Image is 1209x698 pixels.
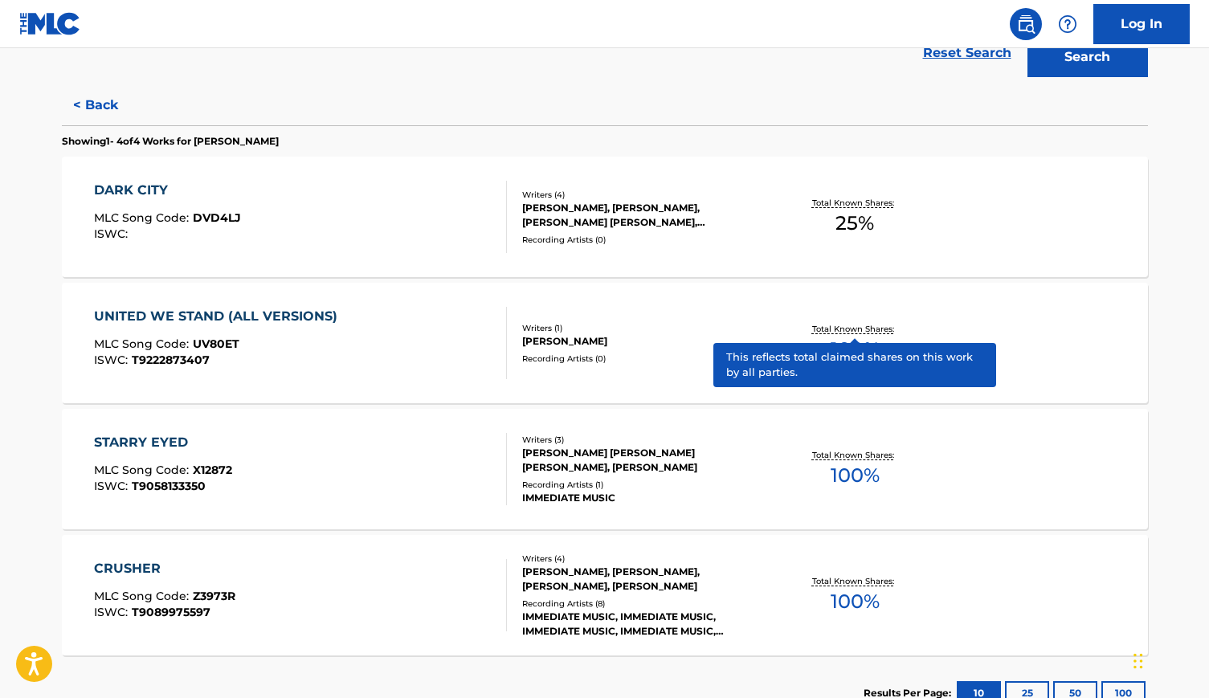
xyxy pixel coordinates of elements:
span: ISWC : [94,479,132,493]
div: CRUSHER [94,559,235,578]
p: Total Known Shares: [812,575,898,587]
span: T9058133350 [132,479,206,493]
span: Z3973R [193,589,235,603]
div: Recording Artists ( 1 ) [522,479,765,491]
img: search [1016,14,1035,34]
div: DARK CITY [94,181,241,200]
span: 100 % [831,587,880,616]
div: Writers ( 3 ) [522,434,765,446]
div: [PERSON_NAME], [PERSON_NAME], [PERSON_NAME] [PERSON_NAME], [PERSON_NAME] [522,201,765,230]
span: T9222873407 [132,353,210,367]
a: Public Search [1010,8,1042,40]
span: DVD4LJ [193,210,241,225]
a: DARK CITYMLC Song Code:DVD4LJISWC:Writers (4)[PERSON_NAME], [PERSON_NAME], [PERSON_NAME] [PERSON_... [62,157,1148,277]
span: ISWC : [94,227,132,241]
span: 25 % [835,209,874,238]
span: MLC Song Code : [94,463,193,477]
div: IMMEDIATE MUSIC [522,491,765,505]
a: STARRY EYEDMLC Song Code:X12872ISWC:T9058133350Writers (3)[PERSON_NAME] [PERSON_NAME] [PERSON_NAM... [62,409,1148,529]
span: MLC Song Code : [94,210,193,225]
a: CRUSHERMLC Song Code:Z3973RISWC:T9089975597Writers (4)[PERSON_NAME], [PERSON_NAME], [PERSON_NAME]... [62,535,1148,655]
span: X12872 [193,463,232,477]
span: 100 % [831,461,880,490]
a: Reset Search [915,35,1019,71]
div: Recording Artists ( 8 ) [522,598,765,610]
span: ISWC : [94,353,132,367]
div: Writers ( 1 ) [522,322,765,334]
div: Help [1052,8,1084,40]
p: Total Known Shares: [812,449,898,461]
div: Drag [1133,637,1143,685]
button: < Back [62,85,158,125]
p: Total Known Shares: [812,197,898,209]
span: UV80ET [193,337,239,351]
button: Search [1027,37,1148,77]
div: Writers ( 4 ) [522,189,765,201]
span: T9089975597 [132,605,210,619]
div: [PERSON_NAME], [PERSON_NAME], [PERSON_NAME], [PERSON_NAME] [522,565,765,594]
div: UNITED WE STAND (ALL VERSIONS) [94,307,345,326]
span: ISWC : [94,605,132,619]
span: MLC Song Code : [94,589,193,603]
a: UNITED WE STAND (ALL VERSIONS)MLC Song Code:UV80ETISWC:T9222873407Writers (1)[PERSON_NAME]Recordi... [62,283,1148,403]
div: Recording Artists ( 0 ) [522,234,765,246]
img: help [1058,14,1077,34]
iframe: Chat Widget [1129,621,1209,698]
div: [PERSON_NAME] [522,334,765,349]
div: IMMEDIATE MUSIC, IMMEDIATE MUSIC, IMMEDIATE MUSIC, IMMEDIATE MUSIC, IMMEDIATE MUSIC [522,610,765,639]
p: Showing 1 - 4 of 4 Works for [PERSON_NAME] [62,134,279,149]
p: Total Known Shares: [812,323,898,335]
span: 100 % [831,335,880,364]
div: [PERSON_NAME] [PERSON_NAME] [PERSON_NAME], [PERSON_NAME] [522,446,765,475]
div: STARRY EYED [94,433,232,452]
div: Writers ( 4 ) [522,553,765,565]
img: MLC Logo [19,12,81,35]
div: Recording Artists ( 0 ) [522,353,765,365]
span: MLC Song Code : [94,337,193,351]
a: Log In [1093,4,1190,44]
